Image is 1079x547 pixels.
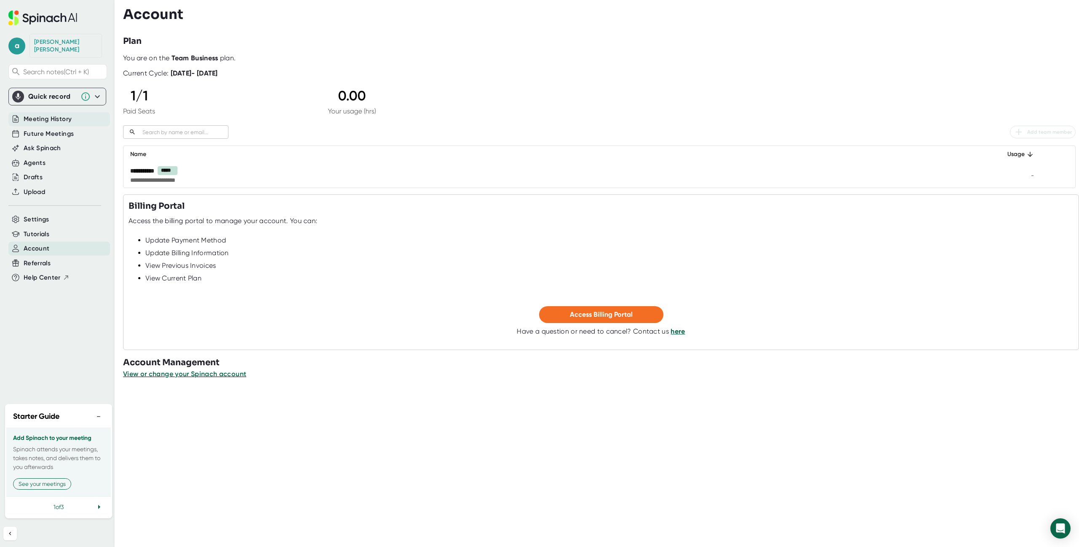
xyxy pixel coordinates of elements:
button: Tutorials [24,229,49,239]
div: Quick record [12,88,102,105]
h3: Account Management [123,356,1079,369]
h3: Account [123,6,183,22]
h3: Plan [123,35,142,48]
b: [DATE] - [DATE] [171,69,218,77]
div: Have a question or need to cancel? Contact us [517,327,685,336]
button: Meeting History [24,114,72,124]
div: Update Payment Method [145,236,1074,245]
div: Quick record [28,92,76,101]
div: Alex Webber [34,38,97,53]
button: Add team member [1010,126,1076,138]
div: View Previous Invoices [145,261,1074,270]
div: Update Billing Information [145,249,1074,257]
div: Usage [988,149,1034,159]
span: Add team member [1014,127,1072,137]
p: Spinach attends your meetings, takes notes, and delivers them to you afterwards [13,445,104,472]
span: a [8,38,25,54]
div: View Current Plan [145,274,1074,283]
div: Access the billing portal to manage your account. You can: [129,217,317,225]
span: View or change your Spinach account [123,370,246,378]
button: See your meetings [13,478,71,490]
div: Paid Seats [123,107,155,115]
h2: Starter Guide [13,411,59,422]
td: - [982,163,1041,188]
button: − [93,410,104,423]
div: 0.00 [328,88,376,104]
h3: Add Spinach to your meeting [13,435,104,442]
div: Your usage (hrs) [328,107,376,115]
input: Search by name or email... [139,127,228,137]
h3: Billing Portal [129,200,185,213]
button: Account [24,244,49,253]
button: Upload [24,187,45,197]
div: Name [130,149,975,159]
a: here [671,327,685,335]
button: Referrals [24,259,51,268]
div: Current Cycle: [123,69,218,78]
button: View or change your Spinach account [123,369,246,379]
button: Drafts [24,172,43,182]
button: Help Center [24,273,70,283]
span: Access Billing Portal [570,310,633,318]
button: Settings [24,215,49,224]
button: Future Meetings [24,129,74,139]
button: Agents [24,158,46,168]
span: 1 of 3 [54,504,64,510]
div: You are on the plan. [123,54,1076,62]
button: Ask Spinach [24,143,61,153]
div: 1 / 1 [123,88,155,104]
b: Team Business [172,54,218,62]
button: Collapse sidebar [3,527,17,540]
span: Help Center [24,273,61,283]
span: Search notes (Ctrl + K) [23,68,105,76]
div: Open Intercom Messenger [1050,518,1071,539]
button: Access Billing Portal [539,306,663,323]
